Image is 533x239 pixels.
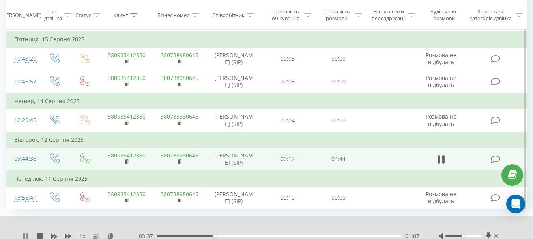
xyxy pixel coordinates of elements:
[206,148,262,171] td: [PERSON_NAME] (SIP)
[269,8,302,22] div: Тривалість очікування
[113,11,128,18] div: Клієнт
[14,151,31,167] div: 09:44:38
[161,113,198,120] a: 380738980645
[206,186,262,209] td: [PERSON_NAME] (SIP)
[44,8,62,22] div: Тип дзвінка
[14,74,31,89] div: 10:45:57
[313,109,364,132] td: 00:00
[371,8,406,22] div: Назва схеми переадресації
[14,113,31,128] div: 12:29:45
[6,31,527,47] td: П’ятниця, 15 Серпня 2025
[2,11,41,18] div: [PERSON_NAME]
[506,195,525,213] div: Open Intercom Messenger
[206,47,262,70] td: [PERSON_NAME] (SIP)
[6,171,527,187] td: Понеділок, 11 Серпня 2025
[313,186,364,209] td: 00:00
[206,70,262,93] td: [PERSON_NAME] (SIP)
[161,152,198,159] a: 380738980645
[424,8,464,22] div: Аудіозапис розмови
[6,132,527,148] td: Вівторок, 12 Серпня 2025
[313,70,364,93] td: 00:00
[157,11,190,18] div: Бізнес номер
[206,109,262,132] td: [PERSON_NAME] (SIP)
[426,74,456,89] span: Розмова не відбулась
[108,190,146,198] a: 380935412850
[14,190,31,206] div: 13:56:41
[213,235,217,238] div: Accessibility label
[426,51,456,66] span: Розмова не відбулась
[108,51,146,59] a: 380935412850
[320,8,353,22] div: Тривалість розмови
[108,74,146,82] a: 380935412850
[212,11,245,18] div: Співробітник
[262,47,313,70] td: 00:03
[161,190,198,198] a: 380738980645
[262,109,313,132] td: 00:04
[313,47,364,70] td: 00:00
[468,8,514,22] div: Коментар/категорія дзвінка
[262,70,313,93] td: 00:03
[262,148,313,171] td: 00:12
[108,113,146,120] a: 380935412850
[462,235,465,238] div: Accessibility label
[262,186,313,209] td: 00:10
[161,51,198,59] a: 380738980645
[313,148,364,171] td: 04:44
[108,152,146,159] a: 380935412850
[426,113,456,127] span: Розмова не відбулась
[161,74,198,82] a: 380738980645
[426,190,456,205] span: Розмова не відбулась
[75,11,91,18] div: Статус
[14,51,31,67] div: 10:48:20
[6,93,527,109] td: Четвер, 14 Серпня 2025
